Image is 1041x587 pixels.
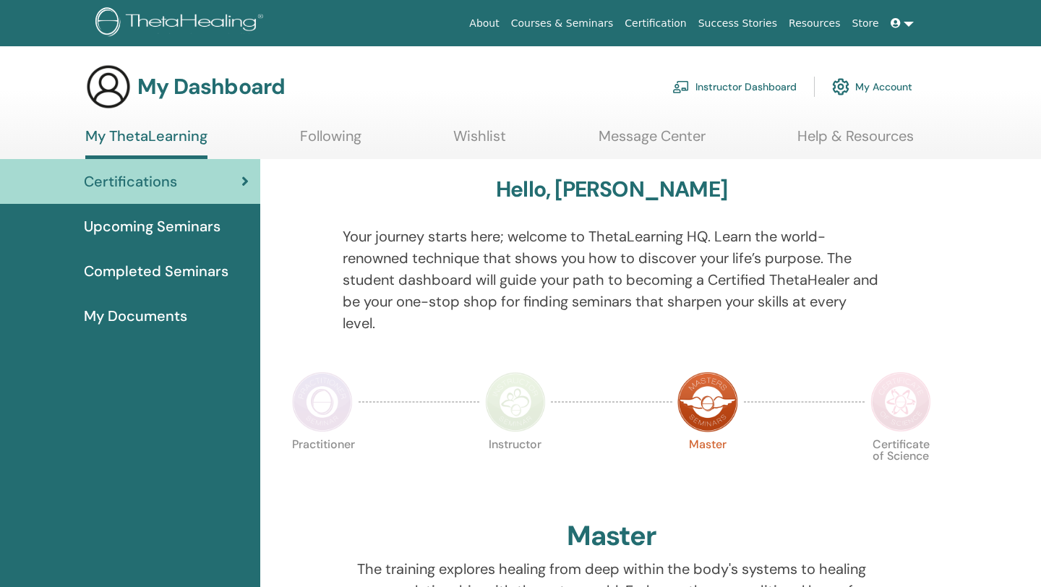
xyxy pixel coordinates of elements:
[85,64,132,110] img: generic-user-icon.jpg
[832,74,849,99] img: cog.svg
[693,10,783,37] a: Success Stories
[567,520,656,553] h2: Master
[677,372,738,432] img: Master
[797,127,914,155] a: Help & Resources
[292,439,353,500] p: Practitioner
[343,226,881,334] p: Your journey starts here; welcome to ThetaLearning HQ. Learn the world-renowned technique that sh...
[672,71,797,103] a: Instructor Dashboard
[672,80,690,93] img: chalkboard-teacher.svg
[496,176,727,202] h3: Hello, [PERSON_NAME]
[84,171,177,192] span: Certifications
[485,439,546,500] p: Instructor
[453,127,506,155] a: Wishlist
[137,74,285,100] h3: My Dashboard
[619,10,692,37] a: Certification
[832,71,912,103] a: My Account
[783,10,847,37] a: Resources
[505,10,620,37] a: Courses & Seminars
[870,439,931,500] p: Certificate of Science
[84,305,187,327] span: My Documents
[870,372,931,432] img: Certificate of Science
[85,127,207,159] a: My ThetaLearning
[300,127,361,155] a: Following
[677,439,738,500] p: Master
[292,372,353,432] img: Practitioner
[485,372,546,432] img: Instructor
[599,127,706,155] a: Message Center
[95,7,268,40] img: logo.png
[84,260,228,282] span: Completed Seminars
[847,10,885,37] a: Store
[463,10,505,37] a: About
[84,215,220,237] span: Upcoming Seminars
